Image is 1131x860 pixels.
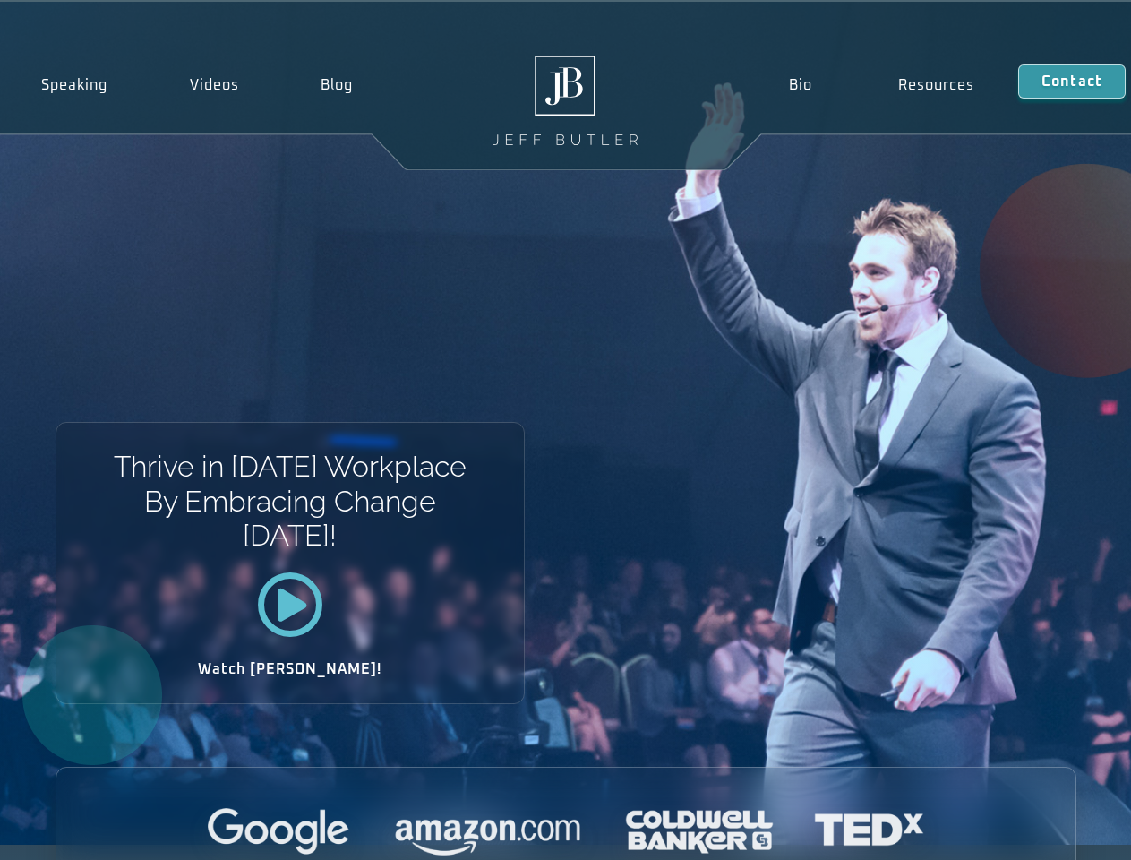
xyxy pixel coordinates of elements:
a: Videos [149,64,280,106]
h2: Watch [PERSON_NAME]! [119,662,461,676]
h1: Thrive in [DATE] Workplace By Embracing Change [DATE]! [112,450,467,553]
nav: Menu [745,64,1017,106]
a: Resources [855,64,1018,106]
span: Contact [1041,74,1102,89]
a: Blog [279,64,394,106]
a: Contact [1018,64,1126,99]
a: Bio [745,64,855,106]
